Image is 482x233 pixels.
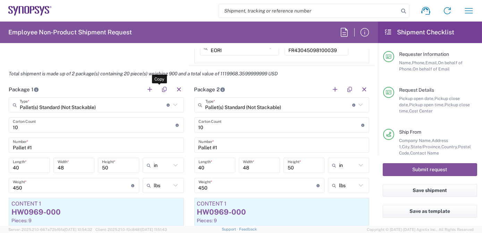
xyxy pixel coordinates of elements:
[64,227,92,232] span: [DATE] 10:54:32
[239,227,257,231] a: Feedback
[383,205,477,218] button: Save as template
[411,144,441,149] span: State/Province,
[95,227,167,232] span: Client: 2025.21.0-f0c8481
[412,60,425,65] span: Phone,
[11,225,181,231] div: Total value: 538337.07 USD
[197,201,367,207] div: Content 1
[425,60,438,65] span: Email,
[8,227,92,232] span: Server: 2025.21.0-667a72bf6fa
[441,144,458,149] span: Country,
[8,28,132,36] h2: Employee Non-Product Shipment Request
[410,150,439,156] span: Contact Name
[384,28,454,36] h2: Shipment Checklist
[9,86,39,93] h2: Package 1
[399,96,434,101] span: Pickup open date,
[413,66,450,72] span: On behalf of Email
[219,4,399,17] input: Shipment, tracking or reference number
[409,108,433,114] span: Cost Center
[399,138,432,143] span: Company Name,
[197,225,367,231] div: Total value: 538337.07 USD
[399,60,412,65] span: Name,
[3,71,283,76] em: Total shipment is made up of 2 package(s) containing 20 piece(s) weighing 900 and a total value o...
[11,201,181,207] div: Content 1
[402,144,411,149] span: City,
[367,226,474,233] span: Copyright © [DATE]-[DATE] Agistix Inc., All Rights Reserved
[383,163,477,176] button: Submit request
[141,227,167,232] span: [DATE] 11:51:43
[399,87,434,93] span: Request Details
[383,184,477,197] button: Save shipment
[11,207,181,217] div: HW0969-000
[399,129,421,135] span: Ship From
[11,217,181,224] div: Pieces: 9
[399,51,449,57] span: Requester Information
[194,86,226,93] h2: Package 2
[197,207,367,217] div: HW0969-000
[197,217,367,224] div: Pieces: 9
[222,227,239,231] a: Support
[409,102,445,107] span: Pickup open time,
